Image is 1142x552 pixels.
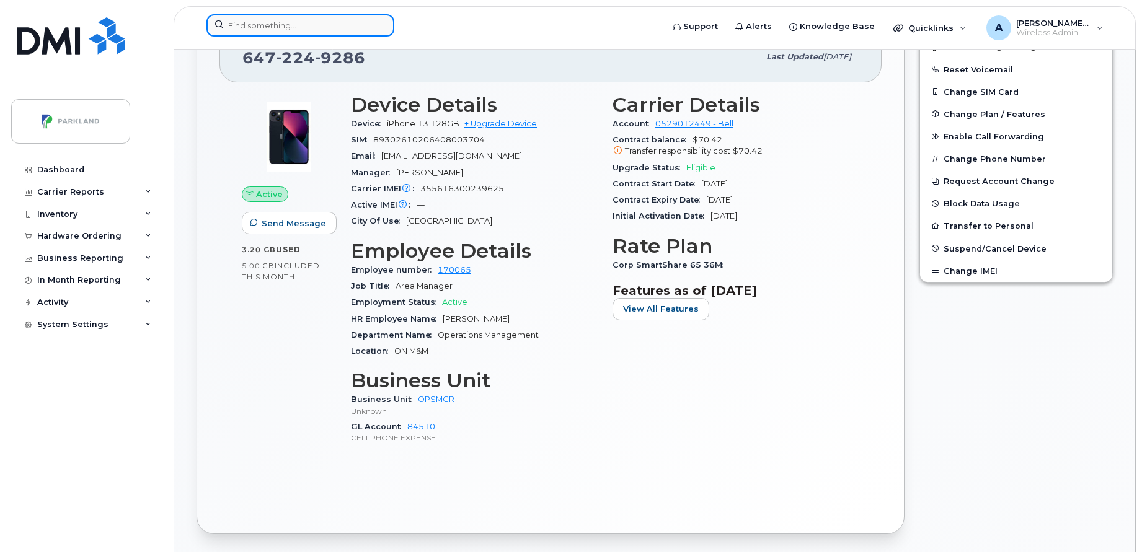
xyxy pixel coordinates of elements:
span: Department Name [351,330,438,340]
span: Corp SmartShare 65 36M [613,260,729,269]
span: ON M&M [394,346,428,356]
a: 170065 [438,265,471,274]
span: Business Unit [351,395,418,404]
span: $70.42 [613,135,859,157]
span: View All Features [623,303,699,315]
span: SIM [351,135,373,144]
button: Suspend/Cancel Device [920,237,1112,260]
span: Last updated [766,52,823,61]
h3: Features as of [DATE] [613,283,859,298]
span: Manager [351,168,396,177]
span: Active [256,188,283,200]
span: Area Manager [396,281,453,291]
span: [PERSON_NAME] [443,314,510,323]
span: Device [351,119,387,128]
span: Contract Start Date [613,179,701,188]
h3: Employee Details [351,240,598,262]
a: 0529012449 - Bell [655,119,733,128]
span: Active IMEI [351,200,417,209]
span: Knowledge Base [800,20,875,33]
div: Quicklinks [885,15,975,40]
span: Contract balance [613,135,693,144]
a: Knowledge Base [781,14,883,39]
button: Send Message [242,212,337,234]
span: [DATE] [701,179,728,188]
span: HR Employee Name [351,314,443,323]
span: 89302610206408003704 [373,135,485,144]
span: City Of Use [351,216,406,226]
span: Active [442,297,467,307]
span: [DATE] [710,211,737,221]
span: Location [351,346,394,356]
a: 84510 [407,422,435,431]
span: Send Message [262,217,326,229]
div: Abisheik.Thiyagarajan@parkland.ca [978,15,1112,40]
span: Carrier IMEI [351,184,420,193]
span: Quicklinks [908,23,954,33]
span: [DATE] [706,195,733,204]
button: Change Plan / Features [920,103,1112,125]
span: Support [683,20,718,33]
button: Block Data Usage [920,192,1112,214]
span: — [417,200,425,209]
span: 647 [242,48,365,67]
a: Alerts [727,14,781,39]
button: Transfer to Personal [920,214,1112,237]
span: [GEOGRAPHIC_DATA] [406,216,492,226]
span: $70.42 [733,146,763,156]
span: Job Title [351,281,396,291]
span: 9286 [315,48,365,67]
h3: Rate Plan [613,235,859,257]
span: Wireless Admin [1016,28,1091,38]
span: Add Roaming Package [930,42,1042,53]
span: Employment Status [351,297,442,307]
img: image20231002-3703462-1ig824h.jpeg [252,100,326,174]
span: used [276,245,301,254]
span: [PERSON_NAME][EMAIL_ADDRESS][PERSON_NAME][DOMAIN_NAME] [1016,18,1091,28]
span: [EMAIL_ADDRESS][DOMAIN_NAME] [381,151,522,160]
span: Upgrade Status [613,163,686,172]
span: Alerts [746,20,772,33]
span: Enable Call Forwarding [944,132,1044,141]
span: [DATE] [823,52,851,61]
span: 224 [276,48,315,67]
span: Employee number [351,265,438,274]
button: Change SIM Card [920,81,1112,103]
button: Request Account Change [920,170,1112,192]
span: Contract Expiry Date [613,195,706,204]
span: iPhone 13 128GB [387,119,459,128]
button: View All Features [613,298,709,320]
span: 5.00 GB [242,261,275,270]
span: Change Plan / Features [944,109,1045,118]
span: Operations Management [438,330,539,340]
span: 355616300239625 [420,184,504,193]
span: Eligible [686,163,715,172]
span: [PERSON_NAME] [396,168,463,177]
span: included this month [242,261,320,281]
h3: Business Unit [351,369,598,392]
button: Change Phone Number [920,147,1112,170]
h3: Device Details [351,94,598,116]
span: 3.20 GB [242,245,276,254]
span: GL Account [351,422,407,431]
button: Reset Voicemail [920,58,1112,81]
button: Enable Call Forwarding [920,125,1112,147]
a: Support [664,14,727,39]
a: + Upgrade Device [464,119,537,128]
span: Initial Activation Date [613,211,710,221]
span: Transfer responsibility cost [625,146,730,156]
span: Account [613,119,655,128]
button: Change IMEI [920,260,1112,282]
span: Email [351,151,381,160]
p: CELLPHONE EXPENSE [351,432,598,443]
span: Suspend/Cancel Device [944,243,1047,253]
h3: Carrier Details [613,94,859,116]
a: OPSMGR [418,395,454,404]
input: Find something... [206,14,394,37]
span: A [995,20,1003,35]
p: Unknown [351,406,598,416]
